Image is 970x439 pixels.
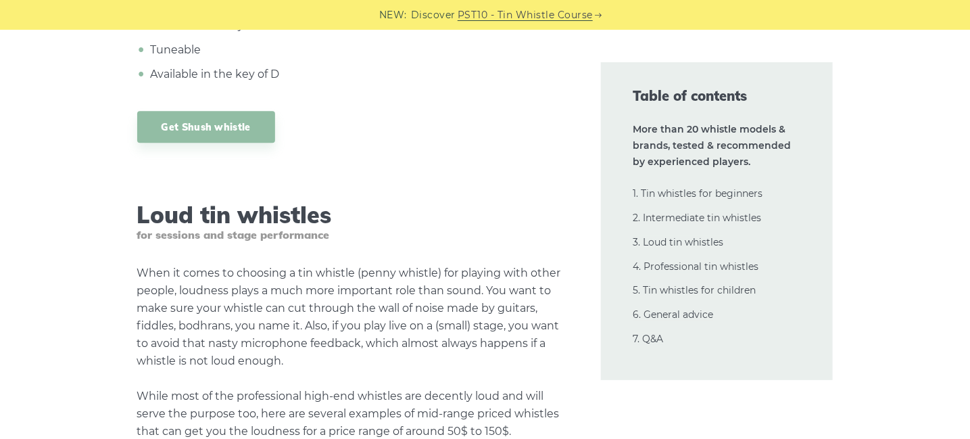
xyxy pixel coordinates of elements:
a: 3. Loud tin whistles [633,236,724,248]
a: 5. Tin whistles for children [633,284,756,296]
a: 2. Intermediate tin whistles [633,212,762,224]
h2: Loud tin whistles [137,202,568,242]
span: NEW: [379,7,407,23]
a: 7. Q&A [633,333,664,345]
li: Tuneable [147,41,568,59]
a: 6. General advice [633,308,714,321]
strong: More than 20 whistle models & brands, tested & recommended by experienced players. [633,123,792,168]
span: Discover [411,7,456,23]
a: Get Shush whistle [137,111,275,143]
li: Available in the key of D [147,66,568,83]
a: PST10 - Tin Whistle Course [458,7,593,23]
span: Table of contents [633,87,801,106]
a: 1. Tin whistles for beginners [633,187,763,200]
a: 4. Professional tin whistles [633,260,759,273]
span: for sessions and stage performance [137,229,568,241]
